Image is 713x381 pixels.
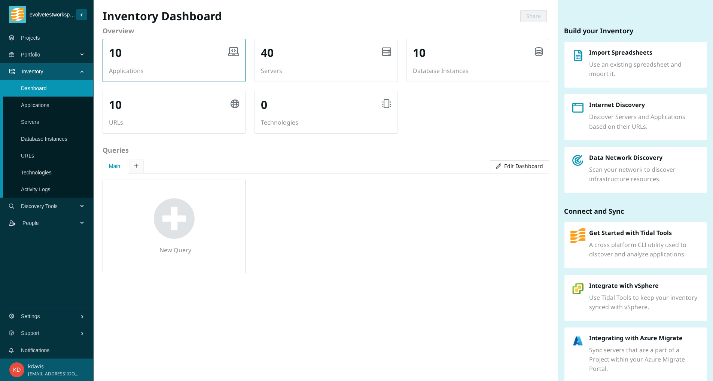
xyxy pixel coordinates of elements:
[21,322,80,344] span: Support
[589,345,701,374] div: Sync servers that are a part of a Project within your Azure Migrate Portal.
[103,26,549,36] h4: Overview
[589,60,701,79] div: Use an existing spreadsheet and import it.
[21,195,81,217] span: Discovery Tools
[564,207,707,216] h4: Connect and Sync
[504,162,543,170] span: Edit Dashboard
[520,10,547,22] button: Share
[564,94,707,140] a: Internet DiscoveryDiscover Servers and Applications based on their URLs.
[564,275,707,321] a: vsphere-logoIntegrate with vSphereUse Tidal Tools to keep your inventory synced with vSphere.
[570,281,585,296] img: vsphere-logo
[21,119,39,125] a: Servers
[28,362,80,371] p: kdavis
[103,146,549,155] h4: Queries
[103,9,325,24] h2: Inventory Dashboard
[21,35,40,41] a: Projects
[589,153,701,162] h5: Data Network Discovery
[490,160,549,172] button: Edit Dashboard
[9,362,24,377] img: b6c3e967e4c3ec297b765b8b4980cd6e
[413,45,426,61] h2: 10
[589,281,701,290] h5: Integrate with vSphere
[109,66,144,76] span: Applications
[255,91,397,134] button: 0Technologies
[589,48,701,57] h5: Import Spreadsheets
[21,102,49,108] a: Applications
[589,293,701,312] div: Use Tidal Tools to keep your inventory synced with vSphere.
[261,66,282,76] span: Servers
[21,136,67,142] a: Database Instances
[134,163,139,168] span: plus
[570,333,585,348] img: azure-logo
[570,228,585,243] img: tidal-logo
[22,60,81,83] span: Inventory
[255,39,397,82] button: 40Servers
[103,180,246,273] button: New Query
[159,246,191,255] span: New Query
[21,153,34,159] a: URLs
[21,347,49,353] a: Notifications
[21,186,51,192] a: Activity Logs
[26,10,76,19] span: evolvetestworkspace1
[109,118,123,127] span: URLs
[589,228,701,237] h5: Get Started with Tidal Tools
[589,112,701,131] div: Discover Servers and Applications based on their URLs.
[413,66,469,76] span: Database Instances
[22,212,81,234] span: People
[564,147,707,193] a: Data Network DiscoveryScan your network to discover infrastructure resources.
[564,222,707,268] a: tidal-logoGet Started with Tidal ToolsA cross platform CLI utility used to discover and analyze a...
[109,162,120,170] div: Main
[589,240,701,259] div: A cross platform CLI utility used to discover and analyze applications.
[589,165,701,184] div: Scan your network to discover infrastructure resources.
[129,159,144,174] button: Add tab
[28,371,80,378] span: [EMAIL_ADDRESS][DOMAIN_NAME]
[109,97,122,113] h2: 10
[261,97,267,113] h2: 0
[589,333,701,342] h5: Integrating with Azure Migrate
[11,6,24,23] img: tidal_logo.png
[21,305,80,327] span: Settings
[406,39,549,82] button: 10Database Instances
[21,85,47,91] a: Dashboard
[21,43,81,66] span: Portfolio
[103,39,246,82] button: 10Applications
[21,170,52,176] a: Technologies
[261,45,274,61] h2: 40
[589,100,701,109] h5: Internet Discovery
[564,26,707,36] h4: Build your Inventory
[103,91,246,134] button: 10URLs
[109,45,122,61] h2: 10
[261,118,298,127] span: Technologies
[564,42,707,88] a: Import SpreadsheetsUse an existing spreadsheet and import it.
